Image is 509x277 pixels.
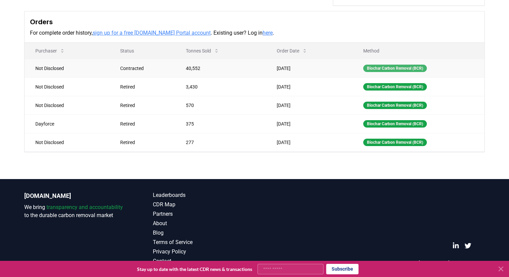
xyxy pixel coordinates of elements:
[115,47,170,54] p: Status
[46,204,123,210] span: transparency and accountability
[30,17,479,27] h3: Orders
[363,83,427,91] div: Biochar Carbon Removal (BCR)
[153,219,254,228] a: About
[153,229,254,237] a: Blog
[266,77,352,96] td: [DATE]
[266,114,352,133] td: [DATE]
[363,139,427,146] div: Biochar Carbon Removal (BCR)
[465,242,471,249] a: Twitter
[25,59,109,77] td: Not Disclosed
[24,191,126,201] p: [DOMAIN_NAME]
[363,102,427,109] div: Biochar Carbon Removal (BCR)
[263,30,273,36] a: here
[153,210,254,218] a: Partners
[175,114,266,133] td: 375
[180,44,225,58] button: Tonnes Sold
[93,30,211,36] a: sign up for a free [DOMAIN_NAME] Portal account
[363,120,427,128] div: Biochar Carbon Removal (BCR)
[25,133,109,151] td: Not Disclosed
[153,191,254,199] a: Leaderboards
[175,77,266,96] td: 3,430
[30,44,70,58] button: Purchaser
[363,65,427,72] div: Biochar Carbon Removal (BCR)
[120,65,170,72] div: Contracted
[452,242,459,249] a: LinkedIn
[266,96,352,114] td: [DATE]
[175,96,266,114] td: 570
[153,248,254,256] a: Privacy Policy
[24,203,126,219] p: We bring to the durable carbon removal market
[271,44,313,58] button: Order Date
[120,83,170,90] div: Retired
[25,96,109,114] td: Not Disclosed
[25,114,109,133] td: Dayforce
[266,133,352,151] td: [DATE]
[358,47,479,54] p: Method
[153,257,254,265] a: Contact
[266,59,352,77] td: [DATE]
[25,77,109,96] td: Not Disclosed
[153,201,254,209] a: CDR Map
[120,102,170,109] div: Retired
[175,59,266,77] td: 40,552
[153,238,254,246] a: Terms of Service
[175,133,266,151] td: 277
[120,139,170,146] div: Retired
[30,29,479,37] p: For complete order history, . Existing user? Log in .
[120,120,170,127] div: Retired
[404,260,485,265] p: © 2025 [DOMAIN_NAME]. All rights reserved.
